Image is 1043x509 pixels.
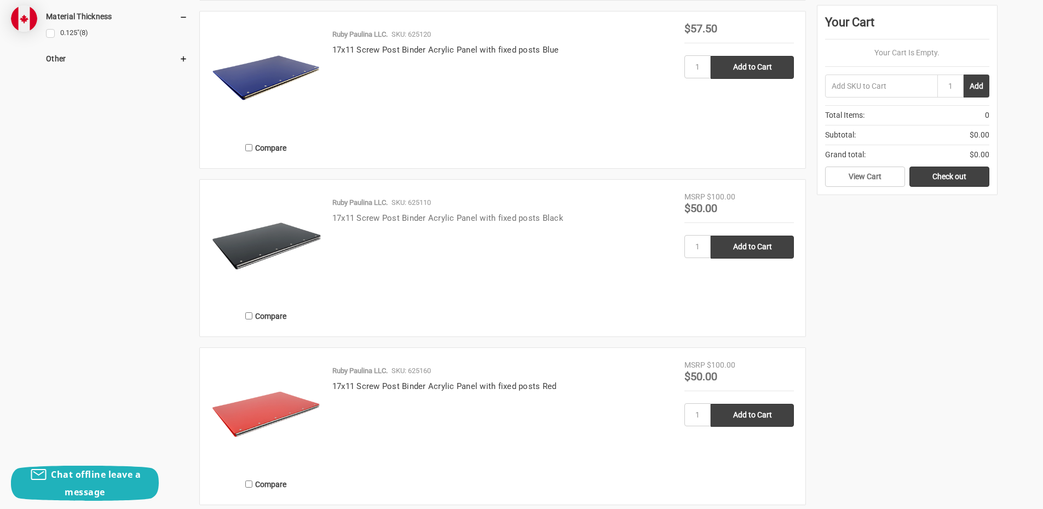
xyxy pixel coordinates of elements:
h5: Material Thickness [46,10,188,23]
label: Compare [211,139,321,157]
span: $0.00 [970,149,989,161]
span: Chat offline leave a message [51,468,141,498]
img: 17x11 Screw Post Binder Acrylic Panel with fixed posts Black [211,191,321,301]
input: Add to Cart [711,404,794,427]
a: 0.125" [46,26,188,41]
span: $0.00 [970,129,989,141]
span: $100.00 [707,361,735,369]
a: View Cart [825,167,905,187]
p: Ruby Paulina LLC. [332,29,388,40]
input: Compare [245,481,252,488]
a: Check out [909,167,989,187]
span: $50.00 [684,370,717,383]
button: Add [964,75,989,98]
input: Add to Cart [711,56,794,79]
span: Total Items: [825,110,865,121]
a: 17x11 Screw Post Binder Acrylic Panel with fixed posts Blue [332,45,559,55]
p: Your Cart Is Empty. [825,47,989,59]
input: Add to Cart [711,236,794,259]
img: duty and tax information for Canada [11,5,37,32]
span: $100.00 [707,192,735,201]
p: SKU: 625160 [391,365,431,376]
p: Ruby Paulina LLC. [332,365,388,376]
label: Compare [211,307,321,325]
button: Chat offline leave a message [11,466,159,501]
p: SKU: 625110 [391,197,431,208]
h5: Other [46,52,188,65]
span: $57.50 [684,22,717,35]
p: Ruby Paulina LLC. [332,197,388,208]
a: 17x11 Screw Post Binder Acrylic Panel with fixed posts Red [332,381,557,391]
input: Compare [245,312,252,319]
span: (8) [79,28,88,37]
div: MSRP [684,191,705,203]
div: Your Cart [825,13,989,39]
input: Compare [245,144,252,151]
img: 17x11 Screw Post Binder Acrylic Panel with fixed posts Blue [211,23,321,133]
input: Add SKU to Cart [825,75,937,98]
a: 17x11 Screw Post Binder Acrylic Panel with fixed posts Black [332,213,563,223]
span: $50.00 [684,202,717,215]
iframe: Google Customer Reviews [953,479,1043,509]
span: Grand total: [825,149,866,161]
p: SKU: 625120 [391,29,431,40]
img: 17x11 Screw Post Binder Acrylic Panel with fixed posts Red [211,359,321,469]
div: MSRP [684,359,705,371]
label: Compare [211,475,321,493]
span: 0 [985,110,989,121]
span: Subtotal: [825,129,856,141]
